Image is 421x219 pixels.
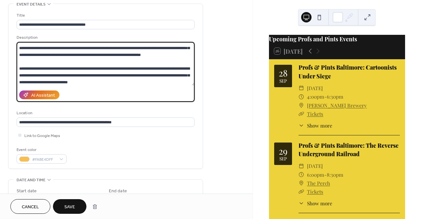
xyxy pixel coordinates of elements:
[10,199,50,214] button: Cancel
[269,35,405,43] div: Upcoming Profs and Pints Events
[22,204,39,211] span: Cancel
[299,84,304,92] div: ​
[299,199,332,207] button: ​Show more
[17,146,65,153] div: Event color
[307,84,323,92] span: [DATE]
[19,90,59,99] button: AI Assistant
[53,199,86,214] button: Save
[299,171,304,179] div: ​
[307,171,324,179] span: 6:00pm
[17,110,193,116] div: Location
[31,92,55,99] div: AI Assistant
[279,157,287,161] div: Sep
[307,101,367,110] a: [PERSON_NAME] Brewery
[327,92,343,101] span: 6:30pm
[299,199,304,207] div: ​
[299,63,397,79] a: Profs & Pints Baltimore: Cartoonists Under Siege
[109,188,127,195] div: End date
[279,79,287,83] div: Sep
[24,132,60,139] span: Link to Google Maps
[17,12,193,19] div: Title
[299,179,304,187] div: ​
[299,162,304,170] div: ​
[64,204,75,211] span: Save
[299,122,304,129] div: ​
[17,177,45,184] span: Date and time
[307,122,332,129] span: Show more
[307,110,323,117] a: Tickets
[17,34,193,41] div: Description
[17,188,37,195] div: Start date
[279,68,287,77] div: 28
[307,92,324,101] span: 4:00pm
[299,110,304,118] div: ​
[307,162,323,170] span: [DATE]
[324,92,327,101] span: -
[307,179,330,187] a: The Perch
[299,92,304,101] div: ​
[299,187,304,196] div: ​
[327,171,343,179] span: 8:30pm
[307,188,323,195] a: Tickets
[324,171,327,179] span: -
[32,156,56,163] span: #FABE4DFF
[279,146,287,156] div: 29
[17,1,45,8] span: Event details
[299,101,304,110] div: ​
[299,142,399,157] a: Profs & Pints Baltimore: The Reverse Underground Railroad
[307,199,332,207] span: Show more
[299,122,332,129] button: ​Show more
